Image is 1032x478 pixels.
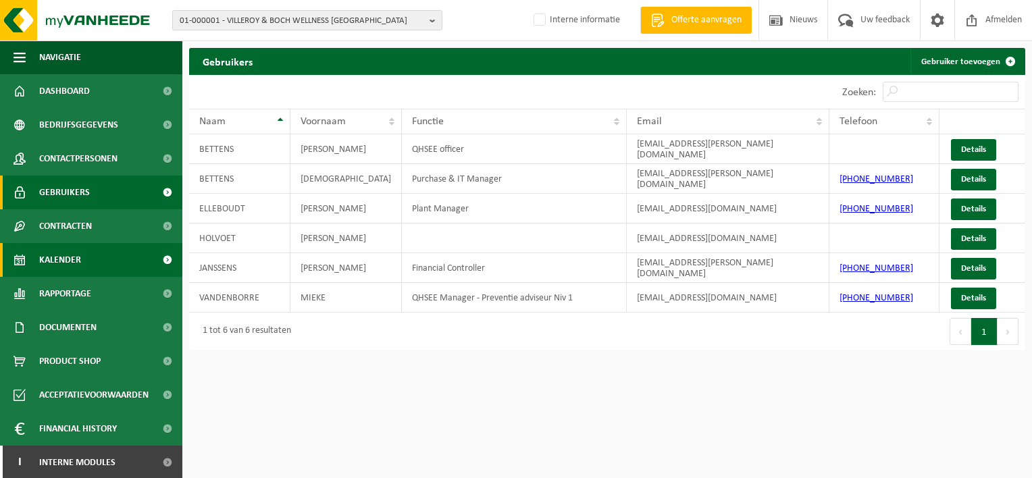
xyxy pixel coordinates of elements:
span: Documenten [39,311,97,344]
div: 1 tot 6 van 6 resultaten [196,319,291,344]
td: VANDENBORRE [189,283,290,313]
label: Zoeken: [842,87,876,98]
td: [PERSON_NAME] [290,223,402,253]
button: Previous [950,318,971,345]
span: Functie [412,116,444,127]
a: Details [951,198,996,220]
td: [EMAIL_ADDRESS][DOMAIN_NAME] [627,283,829,313]
span: Bedrijfsgegevens [39,108,118,142]
span: Gebruikers [39,176,90,209]
td: Purchase & IT Manager [402,164,627,194]
span: Kalender [39,243,81,277]
td: [EMAIL_ADDRESS][PERSON_NAME][DOMAIN_NAME] [627,134,829,164]
td: Plant Manager [402,194,627,223]
span: Email [637,116,662,127]
span: Contracten [39,209,92,243]
a: [PHONE_NUMBER] [840,263,913,273]
td: JANSSENS [189,253,290,283]
a: Details [951,139,996,161]
a: Gebruiker toevoegen [910,48,1024,75]
td: BETTENS [189,164,290,194]
span: Financial History [39,412,117,446]
span: Offerte aanvragen [668,14,745,27]
td: QHSEE officer [402,134,627,164]
a: [PHONE_NUMBER] [840,174,913,184]
h2: Gebruikers [189,48,266,74]
span: 01-000001 - VILLEROY & BOCH WELLNESS [GEOGRAPHIC_DATA] [180,11,424,31]
td: [PERSON_NAME] [290,134,402,164]
span: Telefoon [840,116,877,127]
td: [PERSON_NAME] [290,194,402,223]
td: [EMAIL_ADDRESS][DOMAIN_NAME] [627,194,829,223]
td: MIEKE [290,283,402,313]
td: HOLVOET [189,223,290,253]
td: BETTENS [189,134,290,164]
a: Details [951,288,996,309]
a: Details [951,169,996,190]
td: ELLEBOUDT [189,194,290,223]
a: Offerte aanvragen [640,7,752,34]
span: Product Shop [39,344,101,378]
button: 1 [971,318,998,345]
a: Details [951,228,996,250]
td: [PERSON_NAME] [290,253,402,283]
button: Next [998,318,1018,345]
span: Navigatie [39,41,81,74]
button: 01-000001 - VILLEROY & BOCH WELLNESS [GEOGRAPHIC_DATA] [172,10,442,30]
a: [PHONE_NUMBER] [840,204,913,214]
span: Dashboard [39,74,90,108]
td: [EMAIL_ADDRESS][PERSON_NAME][DOMAIN_NAME] [627,164,829,194]
span: Naam [199,116,226,127]
td: QHSEE Manager - Preventie adviseur Niv 1 [402,283,627,313]
label: Interne informatie [531,10,620,30]
span: Contactpersonen [39,142,118,176]
span: Acceptatievoorwaarden [39,378,149,412]
td: [EMAIL_ADDRESS][PERSON_NAME][DOMAIN_NAME] [627,253,829,283]
span: Rapportage [39,277,91,311]
a: [PHONE_NUMBER] [840,293,913,303]
a: Details [951,258,996,280]
td: [DEMOGRAPHIC_DATA] [290,164,402,194]
td: Financial Controller [402,253,627,283]
td: [EMAIL_ADDRESS][DOMAIN_NAME] [627,223,829,253]
span: Voornaam [301,116,346,127]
